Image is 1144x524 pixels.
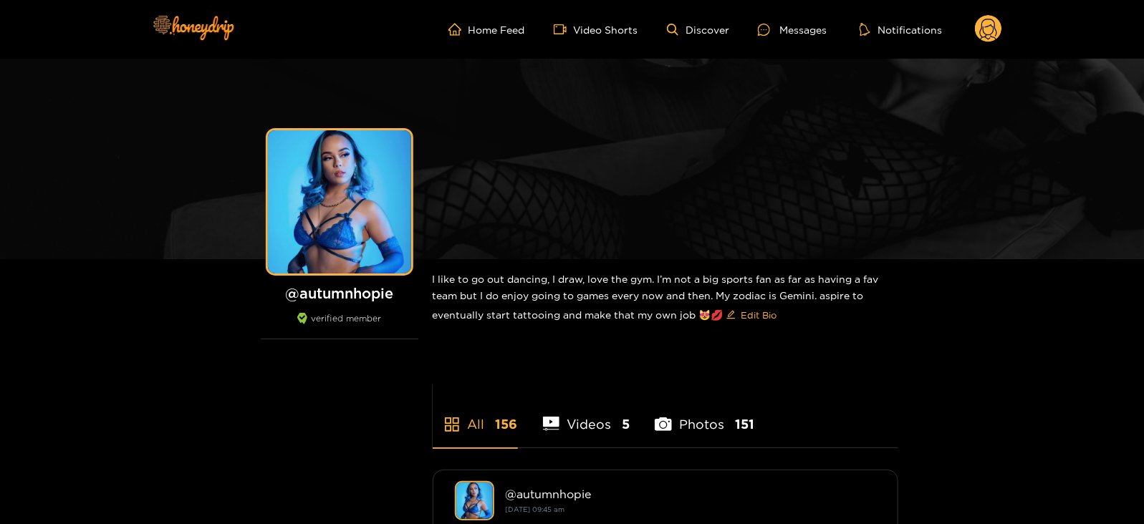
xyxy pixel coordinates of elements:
span: video-camera [554,23,574,36]
a: Home Feed [448,23,525,36]
button: Notifications [855,22,946,37]
div: I like to go out dancing, I draw, love the gym. I’m not a big sports fan as far as having a fav t... [433,259,898,338]
h1: @ autumnhopie [261,284,418,302]
div: verified member [261,313,418,339]
button: editEdit Bio [724,304,780,326]
span: Edit Bio [741,308,777,322]
li: Videos [543,383,630,447]
span: 151 [735,415,754,433]
li: Photos [655,383,754,447]
img: autumnhopie [455,481,494,520]
div: @ autumnhopie [506,487,876,500]
a: Discover [667,24,729,36]
span: 5 [622,415,630,433]
a: Video Shorts [554,23,638,36]
div: Messages [758,21,827,38]
span: home [448,23,468,36]
span: edit [726,310,736,321]
small: [DATE] 09:45 am [506,505,565,513]
li: All [433,383,518,447]
span: appstore [443,416,461,433]
span: 156 [496,415,518,433]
